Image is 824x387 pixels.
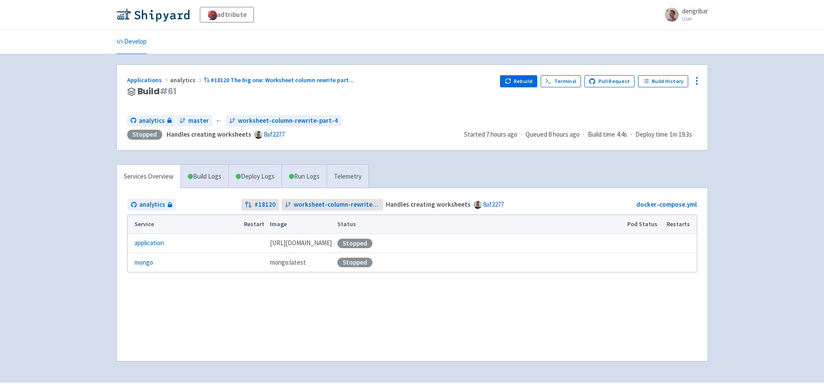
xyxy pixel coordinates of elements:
span: dengribar [682,7,708,15]
span: 1m 19.3s [670,130,692,140]
span: master [188,116,209,126]
small: User [682,16,708,22]
span: [DOMAIN_NAME][URL] [270,238,332,248]
a: analytics [128,199,176,211]
span: Deploy time [635,130,668,140]
span: analytics [170,76,204,84]
span: analytics [139,116,165,126]
a: Build History [638,75,688,87]
span: worksheet-column-rewrite-part-4 [294,200,380,210]
span: mongo:latest [270,258,306,268]
div: Stopped [337,258,372,267]
div: Stopped [127,130,162,140]
a: 8af2277 [264,130,285,138]
span: Started [464,130,517,138]
a: Pull Request [584,75,635,87]
a: Services Overview [117,165,180,189]
span: worksheet-column-rewrite-part-4 [238,116,338,126]
span: ← [216,116,222,126]
button: Rebuild [500,75,537,87]
a: worksheet-column-rewrite-part-4 [282,199,383,211]
time: 7 hours ago [486,130,517,138]
th: Service [128,215,241,234]
a: Applications [127,76,170,84]
span: analytics [139,200,165,210]
a: master [176,115,212,127]
strong: # 18120 [254,200,276,210]
a: Run Logs [282,165,327,189]
strong: Handles creating worksheets [386,200,471,208]
span: Build [138,86,177,96]
a: analytics [127,115,175,127]
a: worksheet-column-rewrite-part-4 [226,115,341,127]
a: 8af2277 [483,200,504,208]
a: Terminal [541,75,581,87]
a: Deploy Logs [228,165,282,189]
div: Stopped [337,239,372,248]
a: Develop [116,30,147,54]
strong: Handles creating worksheets [167,130,251,138]
img: Shipyard logo [116,8,189,22]
time: 8 hours ago [548,130,580,138]
th: Image [267,215,334,234]
a: adtribute [200,7,254,22]
a: Build Logs [181,165,228,189]
a: #18120 [241,199,279,211]
span: 4.4s [617,130,627,140]
a: mongo [135,258,153,268]
a: docker-compose.yml [636,200,697,208]
span: # 61 [160,85,177,97]
div: · · · [464,130,697,140]
th: Restart [241,215,267,234]
th: Restarts [664,215,696,234]
span: Build time [588,130,615,140]
a: Telemetry [327,165,369,189]
span: Queued [526,130,580,138]
span: #18120 The big one: Worksheet column rewrite part ... [211,76,354,84]
th: Status [334,215,624,234]
th: Pod Status [624,215,664,234]
a: #18120 The big one: Worksheet column rewrite part... [204,76,356,84]
a: application [135,238,164,248]
a: dengribar User [660,8,708,22]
